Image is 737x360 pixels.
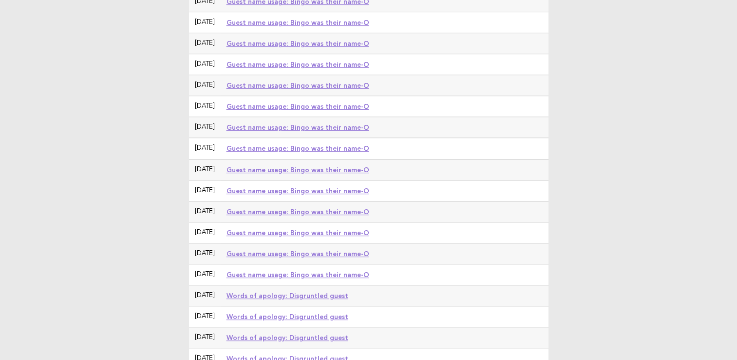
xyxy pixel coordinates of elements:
a: Guest name usage: Bingo was their name-O [227,60,369,68]
a: Guest name usage: Bingo was their name-O [227,81,369,89]
td: [DATE] [189,201,221,222]
a: Guest name usage: Bingo was their name-O [227,102,369,110]
td: [DATE] [189,306,221,327]
a: Guest name usage: Bingo was their name-O [227,187,369,195]
td: [DATE] [189,159,221,180]
a: Words of apology: Disgruntled guest [227,334,348,341]
td: [DATE] [189,285,221,306]
a: Guest name usage: Bingo was their name-O [227,144,369,152]
td: [DATE] [189,264,221,285]
td: [DATE] [189,75,221,96]
a: Guest name usage: Bingo was their name-O [227,40,369,47]
td: [DATE] [189,33,221,54]
a: Guest name usage: Bingo was their name-O [227,166,369,174]
a: Guest name usage: Bingo was their name-O [227,208,369,216]
td: [DATE] [189,117,221,138]
td: [DATE] [189,222,221,243]
td: [DATE] [189,138,221,159]
a: Guest name usage: Bingo was their name-O [227,271,369,279]
td: [DATE] [189,243,221,264]
a: Words of apology: Disgruntled guest [227,313,348,320]
a: Words of apology: Disgruntled guest [227,292,348,300]
a: Guest name usage: Bingo was their name-O [227,19,369,26]
a: Guest name usage: Bingo was their name-O [227,250,369,258]
a: Guest name usage: Bingo was their name-O [227,123,369,131]
td: [DATE] [189,12,221,33]
td: [DATE] [189,180,221,201]
td: [DATE] [189,327,221,348]
td: [DATE] [189,96,221,117]
a: Guest name usage: Bingo was their name-O [227,229,369,237]
td: [DATE] [189,54,221,75]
